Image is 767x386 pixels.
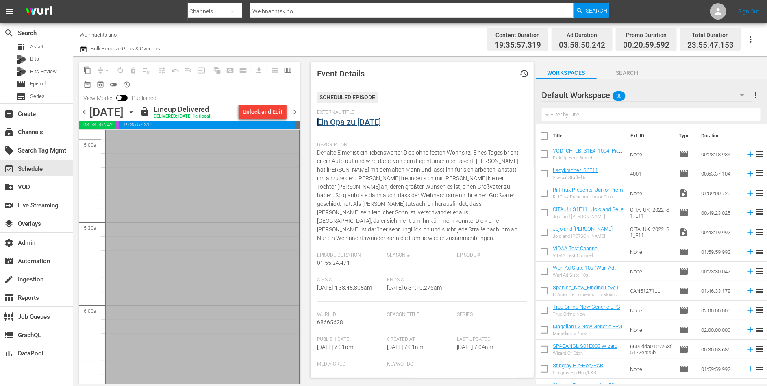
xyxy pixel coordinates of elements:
span: Month Calendar View [81,78,94,91]
span: history_outlined [122,81,130,89]
svg: Add to Schedule [746,228,755,237]
span: [DATE] 7:04am [457,344,493,350]
a: VIDAA Test Channel [553,245,599,251]
svg: Add to Schedule [746,150,755,159]
span: Ends At [387,277,453,284]
div: VIDAA Test Channel [553,253,599,258]
td: CAN51271LL [627,281,676,301]
div: True Crime Now [553,312,620,317]
td: 6606dda0159263f5177e425b [627,340,676,359]
div: Special Staffel 6 [553,175,598,180]
span: Series [30,92,45,100]
span: 19:35:57.319 [119,121,296,129]
span: Toggle to switch from Published to Draft view. [116,95,122,100]
a: Stingray Hip-Hop/R&B [553,362,603,369]
svg: Add to Schedule [746,267,755,276]
span: Episode [30,80,48,88]
th: Ext. ID [626,124,674,147]
td: 00:49:23.025 [698,203,743,222]
div: Jojo and [PERSON_NAME] [553,233,613,239]
span: Episode Duration [317,252,383,259]
span: 00:20:59.592 [623,41,669,50]
span: Episode [679,169,689,179]
span: Airs At [317,277,383,284]
span: Live Streaming [4,201,14,210]
span: Keywords [387,361,453,368]
td: None [627,242,676,262]
svg: Add to Schedule [746,169,755,178]
span: Bits Review [30,68,57,76]
span: View History [120,78,133,91]
span: calendar_view_week_outlined [284,66,292,74]
span: 01:55:24.471 [317,260,350,266]
span: Job Queues [4,312,14,322]
td: 00:43:19.997 [698,222,743,242]
span: Media Credit [317,361,383,368]
span: Episode [679,325,689,335]
span: Published [128,95,161,101]
svg: Add to Schedule [746,306,755,315]
span: date_range_outlined [83,81,91,89]
span: Reports [4,293,14,303]
span: Create Search Block [224,64,237,77]
span: reorder [755,227,765,237]
span: View Mode: [79,95,116,101]
td: None [627,320,676,340]
span: DataPool [4,349,14,358]
span: Episode [679,305,689,315]
span: reorder [755,149,765,159]
td: None [627,359,676,379]
div: Pick Up Your Brunch [553,155,624,161]
div: DELIVERED: [DATE] 1a (local) [154,114,212,119]
span: Bulk Remove Gaps & Overlaps [89,46,160,52]
div: Scheduled Episode [317,92,378,103]
span: toggle_off [109,81,117,89]
span: Asset [16,42,26,52]
td: 01:59:59.992 [698,242,743,262]
td: 4001 [627,164,676,183]
span: Download as CSV [250,62,265,78]
span: Update Metadata from Key Asset [195,64,208,77]
td: None [627,262,676,281]
span: reorder [755,168,765,178]
span: Refresh All Search Blocks [208,62,224,78]
svg: Add to Schedule [746,325,755,334]
span: GraphQL [4,330,14,340]
span: Overlays [4,219,14,229]
a: Jojo and [PERSON_NAME] [553,226,613,232]
span: menu [5,7,15,16]
span: Der alte Elmer ist ein liebenswerter Dieb ohne festen Wohnsitz. Eines Tages bricht er ein Auto au... [317,149,519,241]
span: reorder [755,364,765,373]
span: Revert to Primary Episode [169,64,182,77]
span: Season Title [387,312,453,318]
button: more_vert [751,85,761,105]
span: content_copy [83,66,91,74]
span: reorder [755,266,765,276]
th: Type [674,124,696,147]
svg: Add to Schedule [746,345,755,354]
span: reorder [755,207,765,217]
div: Ad Duration [559,29,605,41]
td: 00:30:03.685 [698,340,743,359]
div: MagellanTV Now [553,331,622,336]
span: Select an event to delete [127,64,140,77]
span: Last Updated [457,336,523,343]
td: CITA_UK_2022_S1_E11 [627,203,676,222]
span: chevron_left [79,107,89,117]
td: 00:28:18.934 [698,144,743,164]
span: Day Calendar View [265,62,281,78]
div: Bits Review [16,67,26,76]
div: Content Duration [495,29,541,41]
span: Admin [4,238,14,248]
span: [DATE] 7:01am [317,344,353,350]
div: Lineup Delivered [154,105,212,114]
span: reorder [755,325,765,334]
th: Duration [696,124,745,147]
span: Asset [30,43,43,51]
span: Copy Lineup [81,64,94,77]
svg: Add to Schedule [746,189,755,198]
span: 23:55:47.153 [687,41,734,50]
th: Title [553,124,626,147]
td: 02:00:00.000 [698,320,743,340]
span: Customize Events [153,62,169,78]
